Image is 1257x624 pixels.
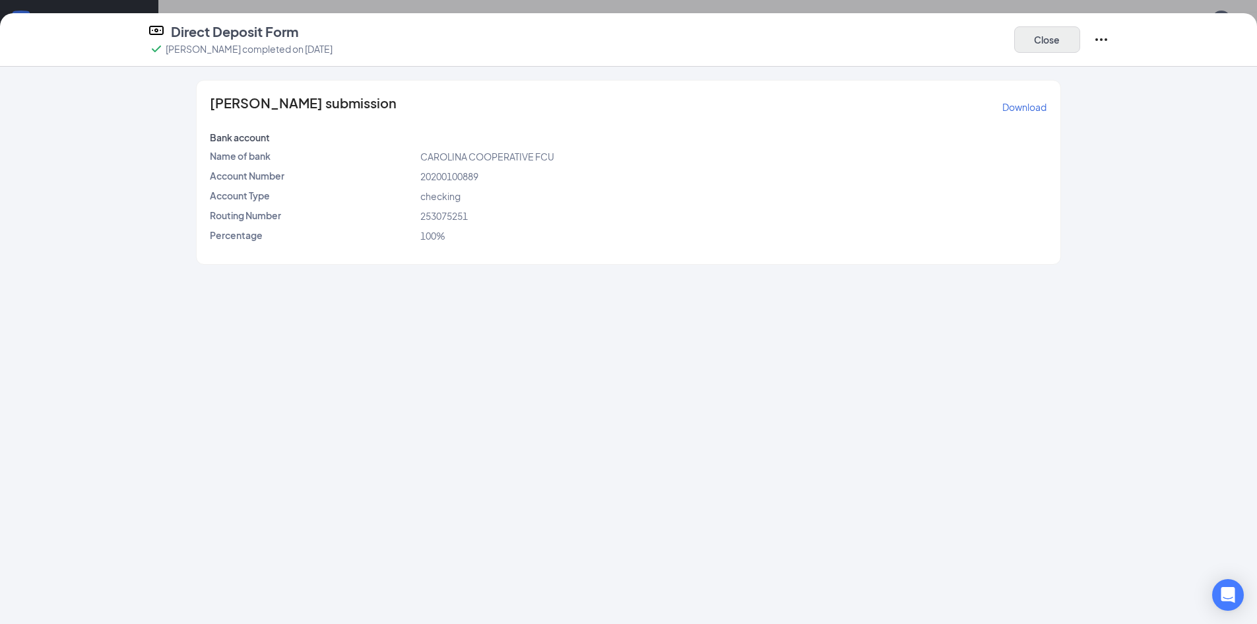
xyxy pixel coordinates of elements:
[210,209,415,222] p: Routing Number
[148,22,164,38] svg: DirectDepositIcon
[210,169,415,182] p: Account Number
[210,149,415,162] p: Name of bank
[1002,100,1047,114] p: Download
[420,170,478,182] span: 20200100889
[210,228,415,242] p: Percentage
[148,41,164,57] svg: Checkmark
[166,42,333,55] p: [PERSON_NAME] completed on [DATE]
[210,189,415,202] p: Account Type
[420,210,468,222] span: 253075251
[1014,26,1080,53] button: Close
[420,151,554,162] span: CAROLINA COOPERATIVE FCU
[420,230,445,242] span: 100%
[1093,32,1109,48] svg: Ellipses
[210,96,397,118] span: [PERSON_NAME] submission
[420,190,461,202] span: checking
[1002,96,1047,118] button: Download
[171,22,298,41] h4: Direct Deposit Form
[210,131,415,144] p: Bank account
[1212,579,1244,611] div: Open Intercom Messenger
